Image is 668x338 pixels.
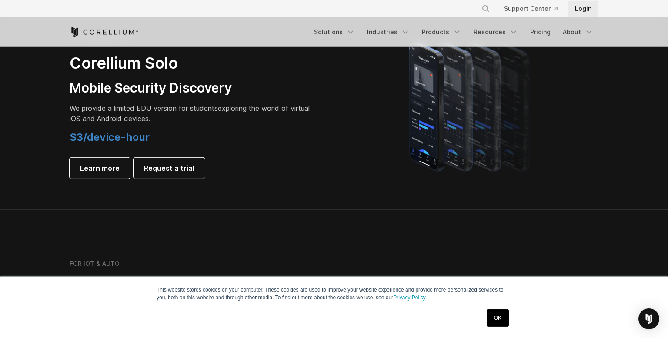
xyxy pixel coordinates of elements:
[144,163,194,173] span: Request a trial
[362,24,415,40] a: Industries
[468,24,523,40] a: Resources
[568,1,598,17] a: Login
[391,30,550,182] img: A lineup of four iPhone models becoming more gradient and blurred
[309,24,360,40] a: Solutions
[70,104,218,113] span: We provide a limited EDU version for students
[70,103,313,124] p: exploring the world of virtual iOS and Android devices.
[309,24,598,40] div: Navigation Menu
[70,27,139,37] a: Corellium Home
[134,158,205,179] a: Request a trial
[638,308,659,329] div: Open Intercom Messenger
[558,24,598,40] a: About
[487,309,509,327] a: OK
[525,24,556,40] a: Pricing
[70,53,313,73] h2: Corellium Solo
[70,80,313,96] h3: Mobile Security Discovery
[70,131,150,143] span: $3/device-hour
[70,158,130,179] a: Learn more
[478,1,494,17] button: Search
[417,24,467,40] a: Products
[157,286,511,302] p: This website stores cookies on your computer. These cookies are used to improve your website expe...
[497,1,564,17] a: Support Center
[80,163,120,173] span: Learn more
[393,295,427,301] a: Privacy Policy.
[471,1,598,17] div: Navigation Menu
[70,260,120,268] h6: FOR IOT & AUTO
